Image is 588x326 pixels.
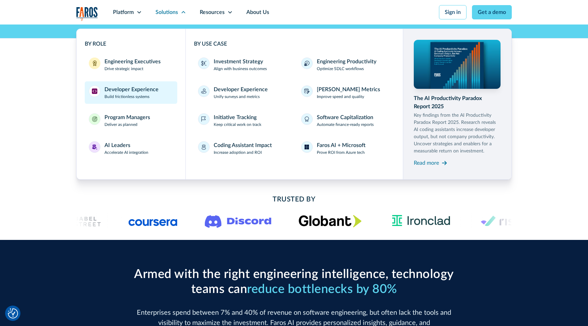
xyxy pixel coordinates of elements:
div: AI Leaders [104,141,130,149]
img: AI Leaders [92,144,97,150]
img: Revisit consent button [8,308,18,319]
p: Build frictionless systems [104,94,149,100]
div: Coding Assistant Impact [214,141,272,149]
p: Unify surveys and metrics [214,94,260,100]
img: Globant's logo [299,215,362,227]
div: Initiative Tracking [214,113,257,121]
h2: Trusted By [131,194,457,205]
a: home [76,7,98,21]
img: Program Managers [92,116,97,122]
a: Get a demo [472,5,512,19]
a: Engineering ProductivityOptimize SDLC workflows [297,53,395,76]
div: Platform [113,8,134,16]
div: Faros AI + Microsoft [317,141,365,149]
div: Engineering Executives [104,58,161,66]
div: BY ROLE [85,40,177,48]
a: Investment StrategyAlign with business outcomes [194,53,292,76]
img: Logo of the online learning platform Coursera. [129,215,178,226]
img: Ironclad Logo [389,213,453,229]
p: Automate finance-ready reports [317,121,374,128]
p: Key findings from the AI Productivity Paradox Report 2025. Research reveals AI coding assistants ... [414,112,501,155]
div: Investment Strategy [214,58,263,66]
button: Cookie Settings [8,308,18,319]
div: Solutions [156,8,178,16]
div: Developer Experience [104,85,159,94]
div: Resources [200,8,225,16]
p: Optimize SDLC workflows [317,66,364,72]
p: Prove ROI from Azure tech [317,149,365,156]
p: Keep critical work on track [214,121,261,128]
a: Developer ExperienceDeveloper ExperienceBuild frictionless systems [85,81,177,104]
p: Drive strategic impact [104,66,143,72]
a: Developer ExperienceUnify surveys and metrics [194,81,292,104]
p: Deliver as planned [104,121,137,128]
p: Improve speed and quality [317,94,364,100]
div: Engineering Productivity [317,58,376,66]
div: Read more [414,159,439,167]
nav: Solutions [76,25,512,180]
a: Sign in [439,5,467,19]
div: [PERSON_NAME] Metrics [317,85,380,94]
div: BY USE CASE [194,40,395,48]
a: Initiative TrackingKeep critical work on track [194,109,292,132]
p: Accelerate AI integration [104,149,148,156]
img: Logo of the analytics and reporting company Faros. [76,7,98,21]
span: reduce bottlenecks by 80% [247,283,397,295]
div: The AI Productivity Paradox Report 2025 [414,94,501,111]
img: Engineering Executives [92,61,97,66]
a: [PERSON_NAME] MetricsImprove speed and quality [297,81,395,104]
div: Program Managers [104,113,150,121]
a: Program ManagersProgram ManagersDeliver as planned [85,109,177,132]
img: Developer Experience [92,88,97,94]
h2: Armed with the right engineering intelligence, technology teams can [131,267,457,296]
a: AI LeadersAI LeadersAccelerate AI integration [85,137,177,160]
p: Align with business outcomes [214,66,267,72]
p: Increase adoption and ROI [214,149,262,156]
img: Logo of the communication platform Discord. [205,214,272,228]
div: Developer Experience [214,85,268,94]
a: Engineering ExecutivesEngineering ExecutivesDrive strategic impact [85,53,177,76]
a: The AI Productivity Paradox Report 2025Key findings from the AI Productivity Paradox Report 2025.... [414,40,501,168]
div: Software Capitalization [317,113,373,121]
a: Faros AI + MicrosoftProve ROI from Azure tech [297,137,395,160]
a: Coding Assistant ImpactIncrease adoption and ROI [194,137,292,160]
a: Software CapitalizationAutomate finance-ready reports [297,109,395,132]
